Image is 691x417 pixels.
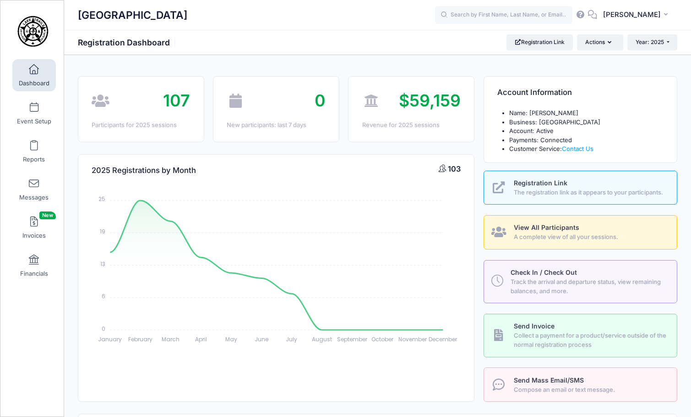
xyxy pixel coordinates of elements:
span: A complete view of all your sessions. [514,233,667,242]
button: [PERSON_NAME] [597,5,677,26]
tspan: April [195,335,207,343]
span: 103 [448,164,461,173]
li: Customer Service: [509,145,664,154]
tspan: October [371,335,394,343]
a: Messages [12,173,56,206]
h4: 2025 Registrations by Month [92,157,196,183]
a: Registration Link [506,34,573,50]
tspan: September [337,335,368,343]
a: InvoicesNew [12,211,56,244]
tspan: March [162,335,180,343]
div: Revenue for 2025 sessions [362,121,461,130]
tspan: 0 [102,324,106,332]
li: Account: Active [509,127,664,136]
a: Financials [12,250,56,282]
li: Name: [PERSON_NAME] [509,109,664,118]
h1: Registration Dashboard [78,38,178,47]
li: Payments: Connected [509,136,664,145]
h4: Account Information [497,80,572,106]
span: View All Participants [514,223,579,231]
span: Dashboard [19,79,49,87]
span: Messages [19,194,49,201]
a: Event Setup [12,97,56,129]
span: Collect a payment for a product/service outside of the normal registration process [514,331,667,349]
tspan: January [98,335,122,343]
a: Reports [12,135,56,167]
span: $59,159 [399,90,461,111]
button: Year: 2025 [627,34,677,50]
span: Reports [23,156,45,163]
span: [PERSON_NAME] [603,10,661,20]
span: Send Mass Email/SMS [514,376,584,384]
span: Check In / Check Out [511,268,577,276]
a: Registration Link The registration link as it appears to your participants. [484,171,677,205]
span: Send Invoice [514,322,555,330]
tspan: May [225,335,237,343]
tspan: June [255,335,268,343]
tspan: February [128,335,152,343]
button: Actions [577,34,623,50]
span: Compose an email or text message. [514,385,667,395]
span: Year: 2025 [636,39,664,45]
h1: [GEOGRAPHIC_DATA] [78,5,187,26]
a: Send Mass Email/SMS Compose an email or text message. [484,367,677,402]
a: Check In / Check Out Track the arrival and departure status, view remaining balances, and more. [484,260,677,303]
input: Search by First Name, Last Name, or Email... [435,6,572,24]
span: Registration Link [514,179,567,187]
a: Contact Us [562,145,593,152]
tspan: July [286,335,298,343]
li: Business: [GEOGRAPHIC_DATA] [509,118,664,127]
a: Laketrails Base Camp [0,10,65,53]
span: Event Setup [17,117,51,125]
img: Laketrails Base Camp [16,14,50,49]
span: Track the arrival and departure status, view remaining balances, and more. [511,278,666,295]
tspan: 13 [101,260,106,267]
span: Financials [20,270,48,278]
tspan: 19 [100,228,106,235]
a: View All Participants A complete view of all your sessions. [484,215,677,250]
a: Send Invoice Collect a payment for a product/service outside of the normal registration process [484,314,677,357]
div: Participants for 2025 sessions [92,121,190,130]
span: 107 [163,90,190,111]
tspan: December [429,335,458,343]
a: Dashboard [12,59,56,91]
span: The registration link as it appears to your participants. [514,188,667,197]
tspan: November [398,335,427,343]
tspan: 25 [99,195,106,203]
span: Invoices [22,232,46,239]
span: 0 [315,90,326,111]
tspan: August [312,335,332,343]
tspan: 6 [102,292,106,300]
div: New participants: last 7 days [227,121,325,130]
span: New [39,211,56,219]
